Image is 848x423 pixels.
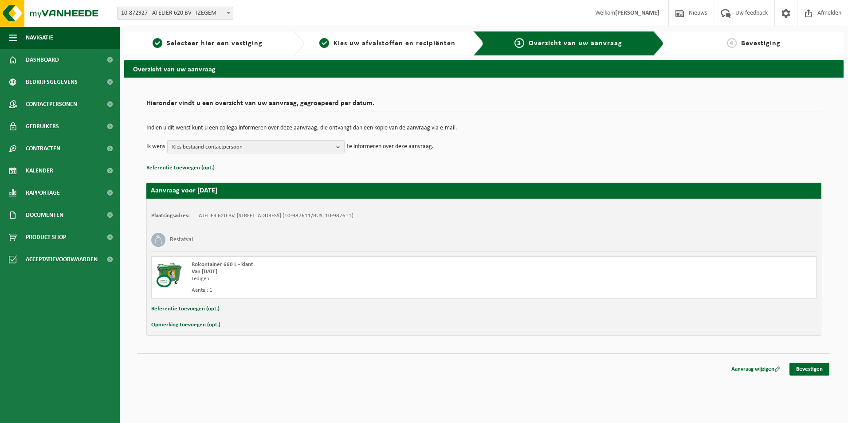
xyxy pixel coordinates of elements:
span: 1 [153,38,162,48]
h3: Restafval [170,233,193,247]
img: WB-0660-CU.png [156,261,183,288]
p: te informeren over deze aanvraag. [347,140,434,153]
span: Rapportage [26,182,60,204]
span: Navigatie [26,27,53,49]
span: Dashboard [26,49,59,71]
a: 1Selecteer hier een vestiging [129,38,287,49]
span: Overzicht van uw aanvraag [529,40,622,47]
span: Gebruikers [26,115,59,137]
span: 3 [514,38,524,48]
span: Bevestiging [741,40,781,47]
span: Kalender [26,160,53,182]
span: Rolcontainer 660 L - klant [192,262,253,267]
div: Aantal: 1 [192,287,519,294]
a: Bevestigen [789,363,829,376]
strong: Van [DATE] [192,269,217,274]
span: 10-872927 - ATELIER 620 BV - IZEGEM [117,7,233,20]
button: Kies bestaand contactpersoon [167,140,345,153]
div: Ledigen [192,275,519,282]
button: Opmerking toevoegen (opt.) [151,319,220,331]
p: Ik wens [146,140,165,153]
span: Selecteer hier een vestiging [167,40,263,47]
a: Aanvraag wijzigen [725,363,787,376]
span: Acceptatievoorwaarden [26,248,98,270]
span: 10-872927 - ATELIER 620 BV - IZEGEM [118,7,233,20]
strong: Aanvraag voor [DATE] [151,187,217,194]
button: Referentie toevoegen (opt.) [146,162,215,174]
h2: Hieronder vindt u een overzicht van uw aanvraag, gegroepeerd per datum. [146,100,821,112]
a: 2Kies uw afvalstoffen en recipiënten [309,38,467,49]
h2: Overzicht van uw aanvraag [124,60,844,77]
span: Kies uw afvalstoffen en recipiënten [334,40,455,47]
strong: [PERSON_NAME] [615,10,660,16]
span: Bedrijfsgegevens [26,71,78,93]
td: ATELIER 620 BV, [STREET_ADDRESS] (10-987611/BUS, 10-987611) [199,212,353,219]
p: Indien u dit wenst kunt u een collega informeren over deze aanvraag, die ontvangt dan een kopie v... [146,125,821,131]
span: Product Shop [26,226,66,248]
span: Contracten [26,137,60,160]
span: 2 [319,38,329,48]
span: Kies bestaand contactpersoon [172,141,333,154]
button: Referentie toevoegen (opt.) [151,303,220,315]
span: Documenten [26,204,63,226]
span: Contactpersonen [26,93,77,115]
span: 4 [727,38,737,48]
strong: Plaatsingsadres: [151,213,190,219]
